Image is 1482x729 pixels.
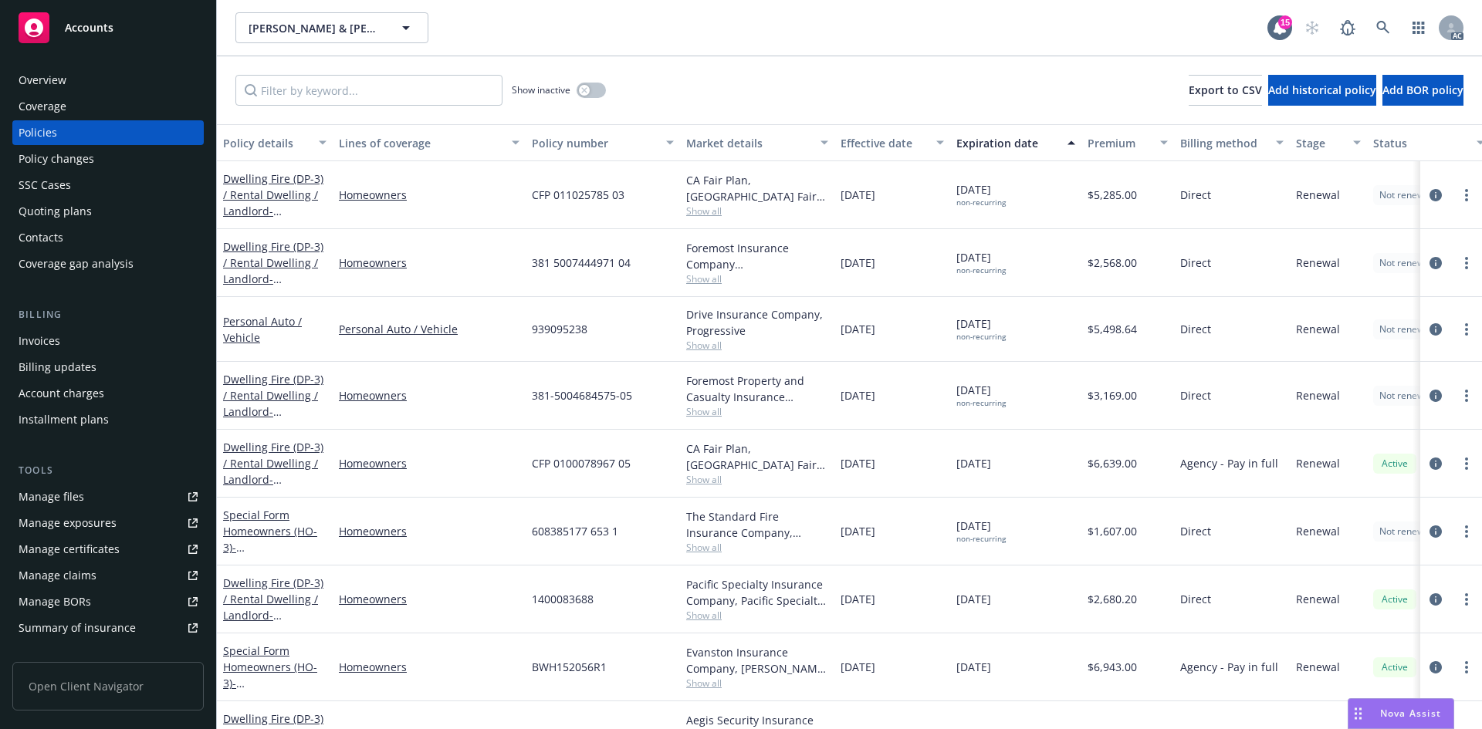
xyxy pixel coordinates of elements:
a: Start snowing [1297,12,1328,43]
span: Renewal [1296,523,1340,539]
span: 381 5007444971 04 [532,255,631,271]
span: 381-5004684575-05 [532,387,632,403]
div: Status [1373,135,1467,151]
a: Special Form Homeowners (HO-3) [223,508,321,571]
span: [DATE] [956,249,1006,275]
span: BWH152056R1 [532,659,607,675]
span: Manage exposures [12,511,204,535]
span: Show all [686,677,828,690]
a: Dwelling Fire (DP-3) / Rental Dwelling / Landlord [223,239,323,302]
input: Filter by keyword... [235,75,502,106]
a: SSC Cases [12,173,204,197]
span: Direct [1180,387,1211,403]
a: Homeowners [339,523,519,539]
span: $5,498.64 [1088,321,1137,337]
a: more [1457,320,1476,339]
span: - [STREET_ADDRESS] [223,204,321,235]
a: more [1457,254,1476,272]
span: Renewal [1296,321,1340,337]
div: Manage BORs [19,589,91,614]
span: Renewal [1296,255,1340,271]
div: Manage certificates [19,537,120,562]
a: circleInformation [1426,386,1445,405]
span: Direct [1180,255,1211,271]
div: Manage claims [19,563,96,588]
a: more [1457,454,1476,473]
span: 608385177 653 1 [532,523,618,539]
div: non-recurring [956,265,1006,275]
a: Manage files [12,484,204,509]
div: Invoices [19,329,60,353]
span: Add BOR policy [1382,83,1463,97]
span: Show all [686,272,828,285]
span: CFP 0100078967 05 [532,455,631,471]
span: Renewal [1296,591,1340,607]
div: Overview [19,68,66,93]
a: Special Form Homeowners (HO-3) [223,643,321,707]
div: Summary of insurance [19,616,136,640]
div: Manage files [19,484,84,509]
div: Account charges [19,381,104,406]
span: [DATE] [956,518,1006,544]
a: more [1457,522,1476,541]
span: Show all [686,204,828,218]
span: [DATE] [841,321,875,337]
div: Policy details [223,135,310,151]
div: Contacts [19,225,63,250]
button: Nova Assist [1348,698,1454,729]
a: Summary of insurance [12,616,204,640]
a: circleInformation [1426,320,1445,339]
span: [DATE] [956,455,991,471]
a: Accounts [12,6,204,49]
button: Export to CSV [1189,75,1262,106]
div: Installment plans [19,407,109,432]
a: Coverage gap analysis [12,251,204,276]
span: [PERSON_NAME] & [PERSON_NAME] [249,20,382,36]
a: more [1457,658,1476,677]
div: Billing updates [19,355,96,380]
a: more [1457,186,1476,204]
a: Contacts [12,225,204,250]
span: [DATE] [841,187,875,203]
div: Foremost Insurance Company [GEOGRAPHIC_DATA], [US_STATE], Foremost Insurance [686,240,828,272]
span: Agency - Pay in full [1180,455,1278,471]
div: The Standard Fire Insurance Company, Travelers Insurance [686,508,828,541]
a: Billing updates [12,355,204,380]
a: Manage claims [12,563,204,588]
button: Policy details [217,124,333,161]
span: Export to CSV [1189,83,1262,97]
a: Switch app [1403,12,1434,43]
span: Add historical policy [1268,83,1376,97]
span: Not renewing [1379,389,1437,403]
div: 15 [1278,14,1292,28]
a: Invoices [12,329,204,353]
a: Dwelling Fire (DP-3) / Rental Dwelling / Landlord [223,575,323,639]
a: Personal Auto / Vehicle [223,314,302,345]
a: Search [1368,12,1399,43]
span: Active [1379,660,1410,674]
div: Manage exposures [19,511,117,535]
a: circleInformation [1426,186,1445,204]
span: Open Client Navigator [12,662,204,710]
a: Overview [12,68,204,93]
a: Homeowners [339,659,519,675]
span: Direct [1180,187,1211,203]
div: Effective date [841,135,927,151]
a: Report a Bug [1332,12,1363,43]
a: Account charges [12,381,204,406]
span: [DATE] [841,591,875,607]
button: Stage [1290,124,1367,161]
div: Evanston Insurance Company, [PERSON_NAME] Insurance, Burns & [PERSON_NAME] [686,644,828,677]
div: CA Fair Plan, [GEOGRAPHIC_DATA] Fair plan [686,172,828,204]
a: more [1457,590,1476,609]
button: Add BOR policy [1382,75,1463,106]
div: SSC Cases [19,173,71,197]
div: Drive Insurance Company, Progressive [686,306,828,339]
div: non-recurring [956,332,1006,342]
a: Manage BORs [12,589,204,614]
button: Premium [1081,124,1174,161]
span: Renewal [1296,659,1340,675]
a: Homeowners [339,387,519,403]
a: Dwelling Fire (DP-3) / Rental Dwelling / Landlord [223,171,323,235]
span: $1,607.00 [1088,523,1137,539]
